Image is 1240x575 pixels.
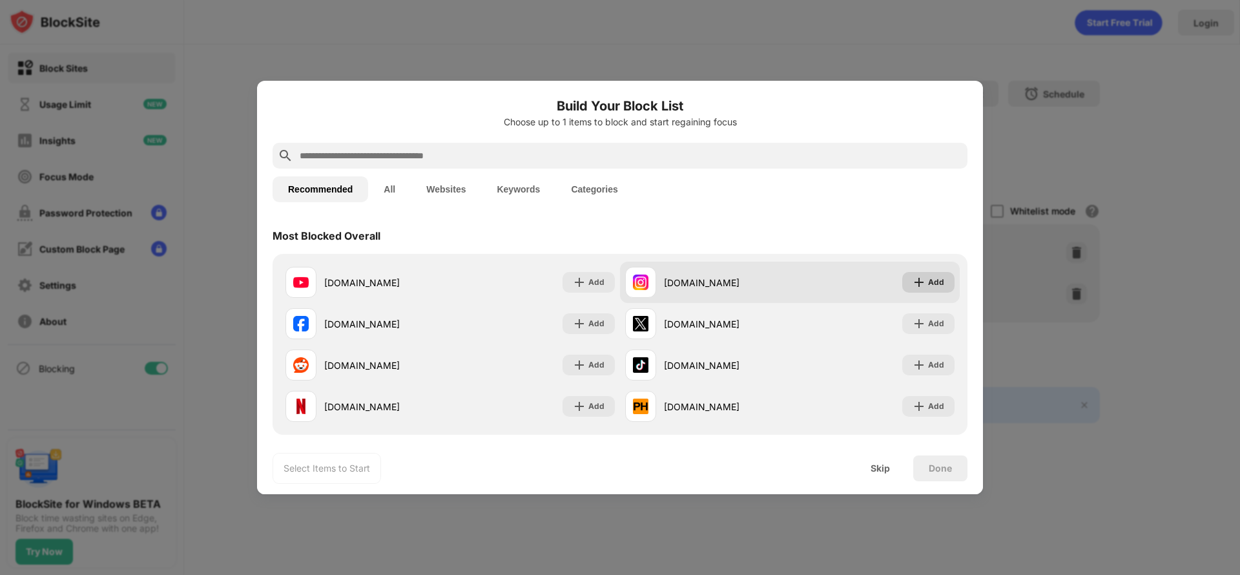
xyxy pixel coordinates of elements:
div: Done [929,463,952,474]
img: favicons [293,275,309,290]
div: Add [928,317,944,330]
div: Add [928,276,944,289]
div: [DOMAIN_NAME] [664,400,790,413]
img: favicons [293,399,309,414]
button: Categories [555,176,633,202]
img: favicons [633,399,648,414]
h6: Build Your Block List [273,96,967,116]
div: Select Items to Start [284,462,370,475]
div: Add [928,400,944,413]
div: [DOMAIN_NAME] [664,317,790,331]
div: [DOMAIN_NAME] [664,276,790,289]
img: search.svg [278,148,293,163]
div: [DOMAIN_NAME] [324,276,450,289]
button: Websites [411,176,481,202]
div: Add [588,400,604,413]
img: favicons [293,357,309,373]
div: Choose up to 1 items to block and start regaining focus [273,117,967,127]
div: [DOMAIN_NAME] [324,400,450,413]
div: [DOMAIN_NAME] [324,317,450,331]
div: Most Blocked Overall [273,229,380,242]
div: Add [928,359,944,371]
img: favicons [293,316,309,331]
button: Recommended [273,176,368,202]
button: All [368,176,411,202]
div: [DOMAIN_NAME] [664,359,790,372]
div: [DOMAIN_NAME] [324,359,450,372]
div: Add [588,276,604,289]
div: Skip [871,463,890,474]
div: Add [588,317,604,330]
div: Add [588,359,604,371]
img: favicons [633,275,648,290]
img: favicons [633,316,648,331]
img: favicons [633,357,648,373]
button: Keywords [481,176,555,202]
